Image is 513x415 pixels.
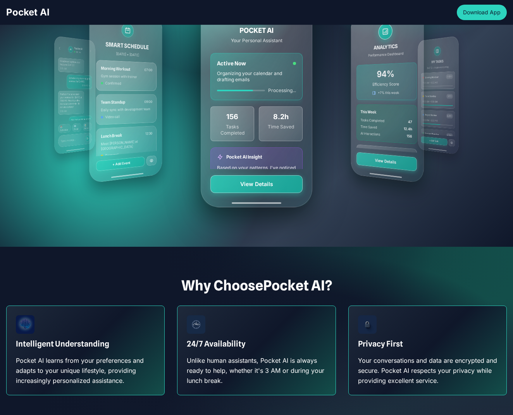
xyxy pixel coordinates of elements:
h3: 24/7 Availability [187,338,326,349]
h3: Intelligent Understanding [16,338,155,349]
h3: Privacy First [358,338,497,349]
span: Pocket AI [6,7,50,18]
img: 24/7 Availability [187,315,205,334]
p: Pocket AI learns from your preferences and adapts to your unique lifestyle, providing increasingl... [16,355,155,386]
span: Pocket AI [263,277,325,294]
img: Privacy First [358,315,377,334]
img: Intelligent Understanding [16,315,34,334]
h2: Why Choose ? [6,278,507,293]
button: Download App [457,5,507,20]
p: Unlike human assistants, Pocket AI is always ready to help, whether it's 3 AM or during your lunc... [187,355,326,386]
p: Your conversations and data are encrypted and secure. Pocket AI respects your privacy while provi... [358,355,497,386]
